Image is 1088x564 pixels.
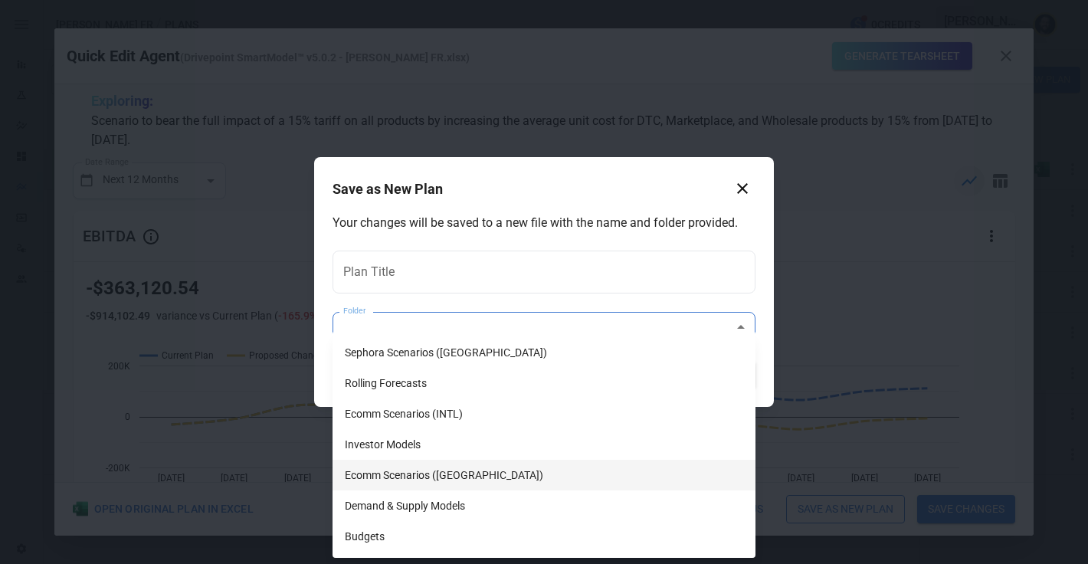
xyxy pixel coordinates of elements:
li: Rolling Forecasts [333,368,755,398]
li: Sephora Scenarios ([GEOGRAPHIC_DATA]) [333,337,755,368]
li: Investor Models [333,429,755,460]
li: Demand & Supply Models [333,490,755,521]
li: Ecomm Scenarios ([GEOGRAPHIC_DATA]) [333,460,755,490]
li: Budgets [333,521,755,552]
li: Ecomm Scenarios (INTL) [333,398,755,429]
